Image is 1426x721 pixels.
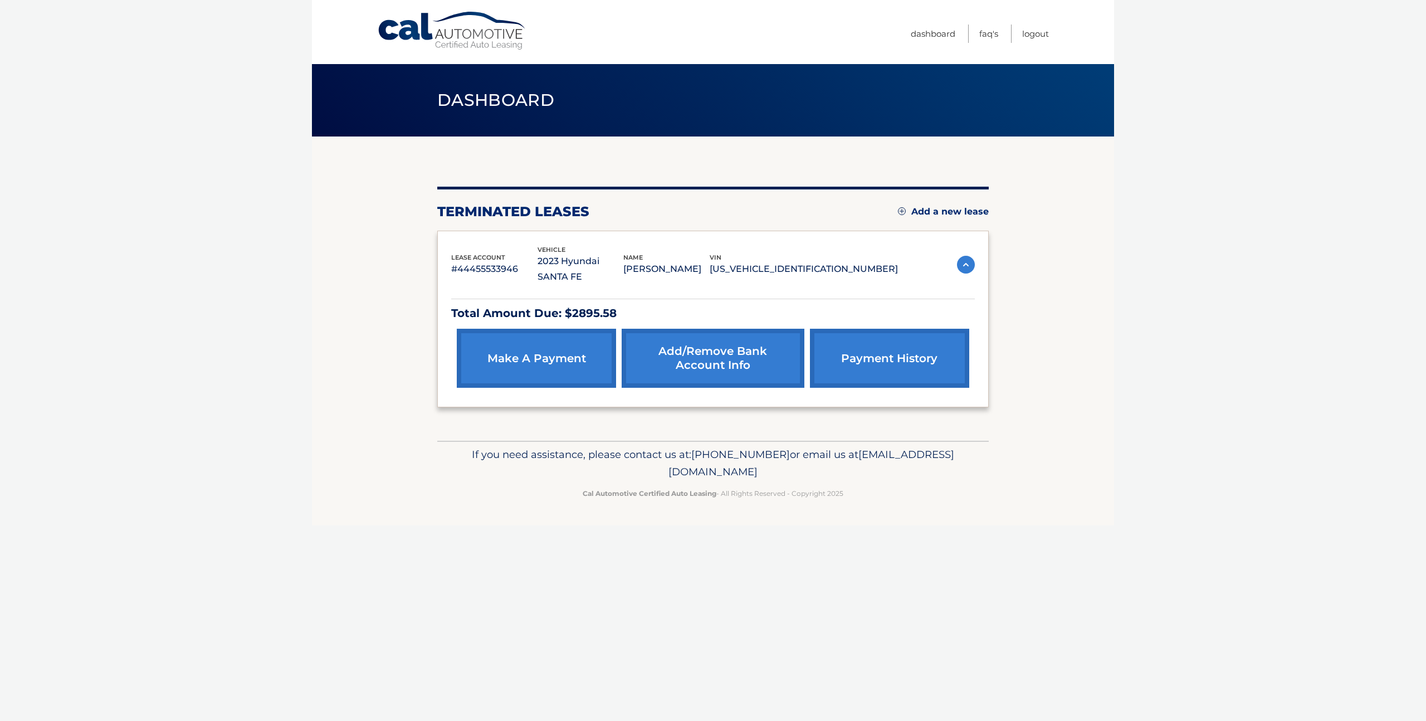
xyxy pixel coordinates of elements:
span: name [623,254,643,261]
span: [PHONE_NUMBER] [691,448,790,461]
p: 2023 Hyundai SANTA FE [538,254,624,285]
a: payment history [810,329,969,388]
p: #44455533946 [451,261,538,277]
a: make a payment [457,329,616,388]
span: lease account [451,254,505,261]
strong: Cal Automotive Certified Auto Leasing [583,489,716,498]
p: [US_VEHICLE_IDENTIFICATION_NUMBER] [710,261,898,277]
p: - All Rights Reserved - Copyright 2025 [445,488,981,499]
span: vin [710,254,721,261]
a: Add/Remove bank account info [622,329,804,388]
span: vehicle [538,246,565,254]
a: FAQ's [979,25,998,43]
img: accordion-active.svg [957,256,975,274]
a: Logout [1022,25,1049,43]
span: Dashboard [437,90,554,110]
p: [PERSON_NAME] [623,261,710,277]
p: If you need assistance, please contact us at: or email us at [445,446,981,481]
a: Cal Automotive [377,11,528,51]
img: add.svg [898,207,906,215]
h2: terminated leases [437,203,589,220]
a: Add a new lease [898,206,989,217]
a: Dashboard [911,25,955,43]
p: Total Amount Due: $2895.58 [451,304,975,323]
